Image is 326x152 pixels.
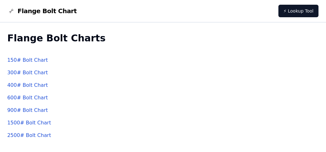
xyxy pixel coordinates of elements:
[7,120,51,126] a: 1500# Bolt Chart
[7,33,319,44] h2: Flange Bolt Charts
[7,70,48,76] a: 300# Bolt Chart
[7,82,48,88] a: 400# Bolt Chart
[7,132,51,138] a: 2500# Bolt Chart
[278,5,318,17] a: ⚡ Lookup Tool
[7,57,48,63] a: 150# Bolt Chart
[18,7,77,15] span: Flange Bolt Chart
[8,7,77,15] a: Flange Bolt Chart LogoFlange Bolt Chart
[8,7,15,15] img: Flange Bolt Chart Logo
[7,107,48,113] a: 900# Bolt Chart
[7,95,48,101] a: 600# Bolt Chart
